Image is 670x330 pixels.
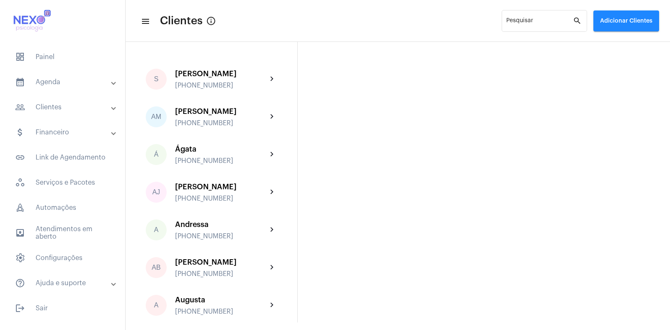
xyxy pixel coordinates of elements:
img: 616cf56f-bdc5-9e2e-9429-236ee6dd82e0.jpg [7,4,56,38]
button: Adicionar Clientes [593,10,659,31]
div: [PHONE_NUMBER] [175,119,267,127]
div: [PHONE_NUMBER] [175,82,267,89]
mat-panel-title: Ajuda e suporte [15,278,112,288]
span: Painel [8,47,117,67]
div: A [146,219,167,240]
mat-icon: chevron_right [267,150,277,160]
div: S [146,69,167,90]
mat-panel-title: Clientes [15,102,112,112]
mat-expansion-panel-header: sidenav iconAgenda [5,72,125,92]
mat-icon: chevron_right [267,187,277,197]
mat-expansion-panel-header: sidenav iconFinanceiro [5,122,125,142]
div: [PHONE_NUMBER] [175,270,267,278]
div: [PHONE_NUMBER] [175,232,267,240]
mat-icon: sidenav icon [141,16,149,26]
span: Link de Agendamento [8,147,117,168]
mat-icon: sidenav icon [15,127,25,137]
div: Andressa [175,220,267,229]
div: [PERSON_NAME] [175,70,267,78]
mat-icon: chevron_right [267,112,277,122]
div: [PHONE_NUMBER] [175,195,267,202]
span: Sair [8,298,117,318]
span: Configurações [8,248,117,268]
span: Atendimentos em aberto [8,223,117,243]
input: Pesquisar [506,19,573,26]
mat-icon: sidenav icon [15,228,25,238]
span: Serviços e Pacotes [8,173,117,193]
div: [PHONE_NUMBER] [175,308,267,315]
mat-expansion-panel-header: sidenav iconClientes [5,97,125,117]
span: sidenav icon [15,203,25,213]
span: sidenav icon [15,52,25,62]
div: AB [146,257,167,278]
div: Á [146,144,167,165]
div: [PERSON_NAME] [175,183,267,191]
mat-icon: chevron_right [267,263,277,273]
mat-icon: sidenav icon [15,102,25,112]
mat-panel-title: Agenda [15,77,112,87]
mat-panel-title: Financeiro [15,127,112,137]
mat-expansion-panel-header: sidenav iconAjuda e suporte [5,273,125,293]
div: Augusta [175,296,267,304]
mat-icon: Button that displays a tooltip when focused or hovered over [206,16,216,26]
span: Adicionar Clientes [600,18,652,24]
div: [PHONE_NUMBER] [175,157,267,165]
mat-icon: chevron_right [267,225,277,235]
div: Ágata [175,145,267,153]
button: Button that displays a tooltip when focused or hovered over [203,13,219,29]
div: A [146,295,167,316]
div: AM [146,106,167,127]
mat-icon: search [573,16,583,26]
mat-icon: chevron_right [267,300,277,310]
div: [PERSON_NAME] [175,258,267,266]
div: AJ [146,182,167,203]
span: sidenav icon [15,253,25,263]
mat-icon: sidenav icon [15,303,25,313]
mat-icon: sidenav icon [15,278,25,288]
span: Automações [8,198,117,218]
span: Clientes [160,14,203,28]
span: sidenav icon [15,178,25,188]
mat-icon: chevron_right [267,74,277,84]
mat-icon: sidenav icon [15,152,25,162]
mat-icon: sidenav icon [15,77,25,87]
div: [PERSON_NAME] [175,107,267,116]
